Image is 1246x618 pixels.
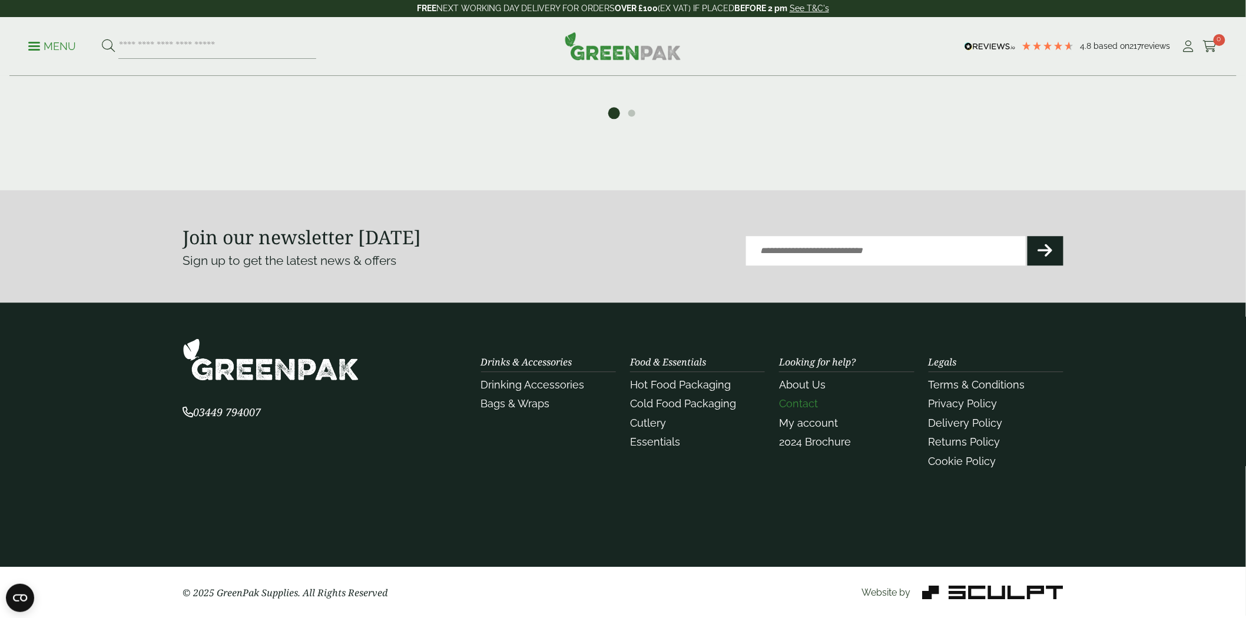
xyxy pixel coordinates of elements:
span: 4.8 [1081,41,1094,51]
strong: BEFORE 2 pm [734,4,787,13]
img: GreenPak Supplies [183,338,359,381]
a: Cold Food Packaging [630,397,736,410]
a: Bags & Wraps [481,397,550,410]
a: 0 [1203,38,1218,55]
a: Essentials [630,436,680,448]
p: Sign up to get the latest news & offers [183,251,579,270]
span: 217 [1130,41,1142,51]
p: Menu [28,39,76,54]
strong: OVER £100 [615,4,658,13]
div: 4.77 Stars [1022,41,1075,51]
a: Privacy Policy [929,397,998,410]
a: Cutlery [630,417,666,429]
span: Based on [1094,41,1130,51]
a: Returns Policy [929,436,1000,448]
span: 03449 794007 [183,405,261,419]
a: Contact [779,397,818,410]
strong: Join our newsletter [DATE] [183,224,421,250]
a: Menu [28,39,76,51]
strong: FREE [417,4,436,13]
span: 0 [1214,34,1225,46]
img: Sculpt [922,586,1063,599]
a: My account [779,417,838,429]
button: 1 of 2 [608,107,620,119]
a: Delivery Policy [929,417,1003,429]
a: Drinking Accessories [481,378,585,391]
img: REVIEWS.io [965,42,1016,51]
img: GreenPak Supplies [565,32,681,60]
a: Terms & Conditions [929,378,1025,391]
i: My Account [1181,41,1196,52]
span: Website by [861,587,910,598]
span: reviews [1142,41,1171,51]
a: 2024 Brochure [779,436,851,448]
p: © 2025 GreenPak Supplies. All Rights Reserved [183,586,467,600]
a: About Us [779,378,826,391]
a: Cookie Policy [929,455,996,467]
button: Open CMP widget [6,584,34,612]
button: 2 of 2 [626,107,638,119]
a: See T&C's [790,4,829,13]
i: Cart [1203,41,1218,52]
a: Hot Food Packaging [630,378,731,391]
a: 03449 794007 [183,407,261,418]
